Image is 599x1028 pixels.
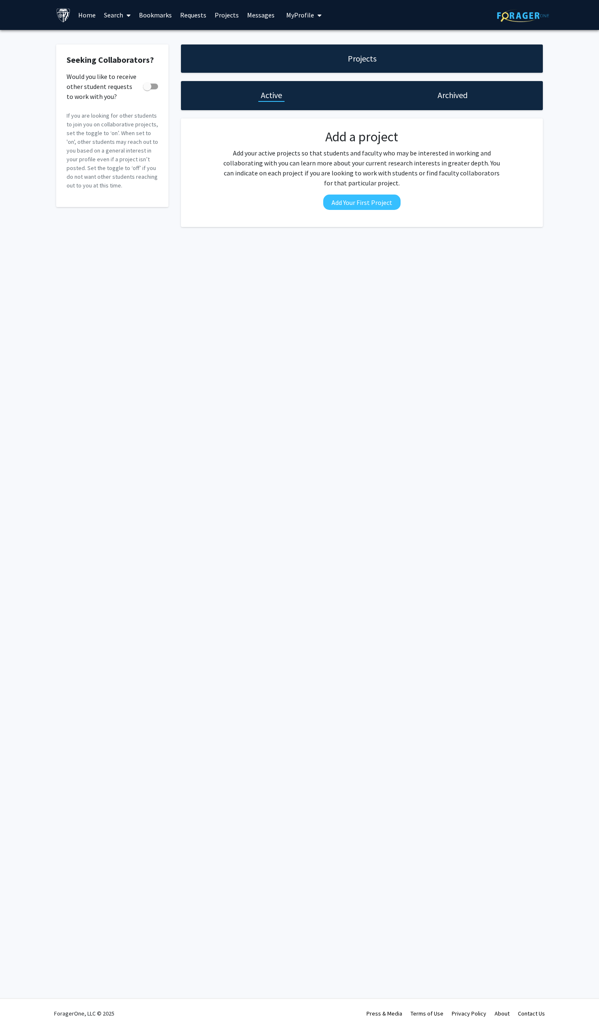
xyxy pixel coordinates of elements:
h1: Archived [438,89,468,101]
a: Home [74,0,100,30]
a: Terms of Use [411,1010,443,1017]
div: ForagerOne, LLC © 2025 [54,999,114,1028]
img: Johns Hopkins University Logo [56,8,71,22]
h2: Add a project [221,129,503,145]
h1: Projects [348,53,376,64]
p: Add your active projects so that students and faculty who may be interested in working and collab... [221,148,503,188]
a: Contact Us [518,1010,545,1017]
button: Add Your First Project [323,195,401,210]
span: Would you like to receive other student requests to work with you? [67,71,140,101]
a: Bookmarks [135,0,176,30]
a: About [495,1010,510,1017]
a: Requests [176,0,210,30]
a: Privacy Policy [452,1010,486,1017]
img: ForagerOne Logo [497,9,549,22]
iframe: Chat [6,991,35,1022]
h1: Active [261,89,282,101]
a: Messages [243,0,279,30]
a: Search [100,0,135,30]
a: Projects [210,0,243,30]
h2: Seeking Collaborators? [67,55,158,65]
span: My Profile [286,11,314,19]
a: Press & Media [366,1010,402,1017]
p: If you are looking for other students to join you on collaborative projects, set the toggle to ‘o... [67,111,158,190]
